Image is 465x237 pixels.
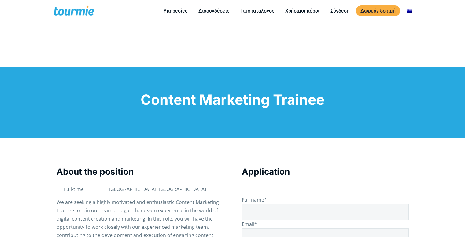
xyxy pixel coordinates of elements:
[242,204,409,220] input: Full name*
[242,166,409,178] h3: Application
[109,186,206,193] div: [GEOGRAPHIC_DATA], [GEOGRAPHIC_DATA]
[141,91,324,108] span: Content Marketing Trainee
[64,186,84,193] div: Full-time
[194,7,234,15] a: Διασυνδέσεις
[242,196,409,215] label: Full name*
[326,7,354,15] a: Σύνδεση
[356,5,400,16] a: Δωρεάν δοκιμή
[281,7,324,15] a: Χρήσιμοι πόροι
[236,7,279,15] a: Τιμοκατάλογος
[57,166,223,178] h3: About the position
[159,7,192,15] a: Υπηρεσίες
